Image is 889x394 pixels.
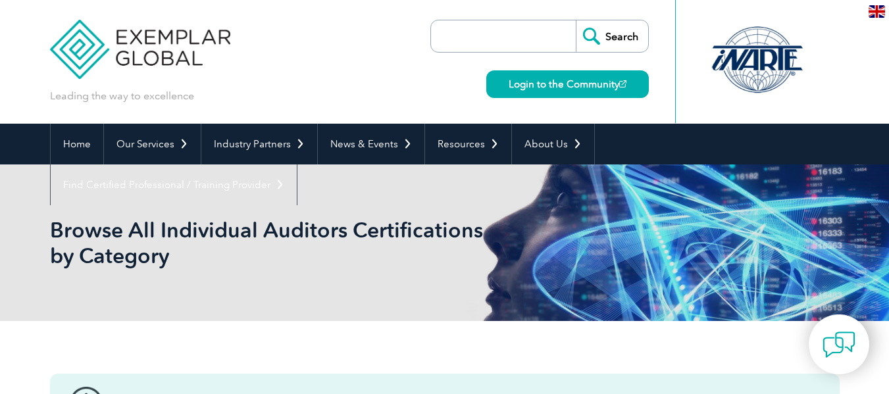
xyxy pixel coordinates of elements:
img: contact-chat.png [823,328,855,361]
a: About Us [512,124,594,164]
a: Industry Partners [201,124,317,164]
a: News & Events [318,124,424,164]
img: open_square.png [619,80,626,87]
input: Search [576,20,648,52]
a: Find Certified Professional / Training Provider [51,164,297,205]
img: en [869,5,885,18]
a: Login to the Community [486,70,649,98]
p: Leading the way to excellence [50,89,194,103]
a: Our Services [104,124,201,164]
a: Resources [425,124,511,164]
h1: Browse All Individual Auditors Certifications by Category [50,217,555,268]
a: Home [51,124,103,164]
